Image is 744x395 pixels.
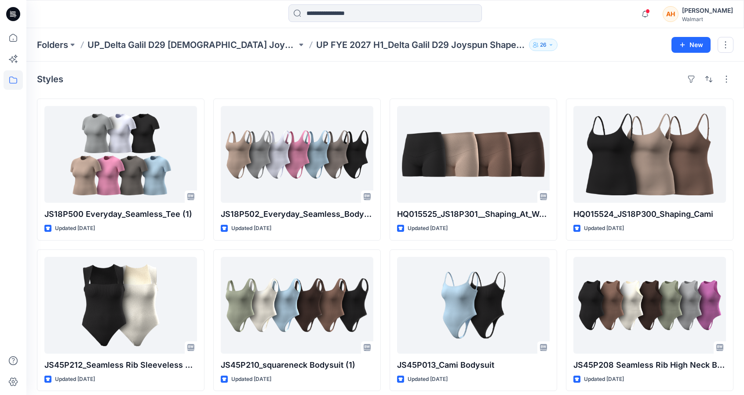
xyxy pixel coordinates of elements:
p: JS45P013_Cami Bodysuit [397,359,550,371]
p: UP FYE 2027 H1_Delta Galil D29 Joyspun Shapewear [316,39,525,51]
a: JS18P502_Everyday_Seamless_Bodysuit [221,106,373,203]
p: Updated [DATE] [231,224,271,233]
a: JS45P013_Cami Bodysuit [397,257,550,354]
p: Updated [DATE] [408,224,448,233]
a: JS45P208 Seamless Rib High Neck Bodysuit [573,257,726,354]
button: 26 [529,39,558,51]
button: New [671,37,711,53]
a: UP_Delta Galil D29 [DEMOGRAPHIC_DATA] Joyspun Intimates [88,39,297,51]
a: JS45P212_Seamless Rib Sleeveless Bodysuit [44,257,197,354]
div: [PERSON_NAME] [682,5,733,16]
a: HQ015525_JS18P301__Shaping_At_Waist_Boyshort [397,106,550,203]
p: JS45P210_squareneck Bodysuit (1) [221,359,373,371]
p: 26 [540,40,547,50]
p: Updated [DATE] [584,224,624,233]
p: Updated [DATE] [55,224,95,233]
a: HQ015524_JS18P300_Shaping_Cami [573,106,726,203]
p: JS45P212_Seamless Rib Sleeveless Bodysuit [44,359,197,371]
p: Updated [DATE] [408,375,448,384]
p: Updated [DATE] [231,375,271,384]
p: JS45P208 Seamless Rib High Neck Bodysuit [573,359,726,371]
p: Updated [DATE] [55,375,95,384]
h4: Styles [37,74,63,84]
div: AH [663,6,678,22]
p: JS18P502_Everyday_Seamless_Bodysuit [221,208,373,220]
p: JS18P500 Everyday_Seamless_Tee (1) [44,208,197,220]
a: JS45P210_squareneck Bodysuit (1) [221,257,373,354]
a: Folders [37,39,68,51]
a: JS18P500 Everyday_Seamless_Tee (1) [44,106,197,203]
p: HQ015524_JS18P300_Shaping_Cami [573,208,726,220]
div: Walmart [682,16,733,22]
p: HQ015525_JS18P301__Shaping_At_Waist_Boyshort [397,208,550,220]
p: Updated [DATE] [584,375,624,384]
